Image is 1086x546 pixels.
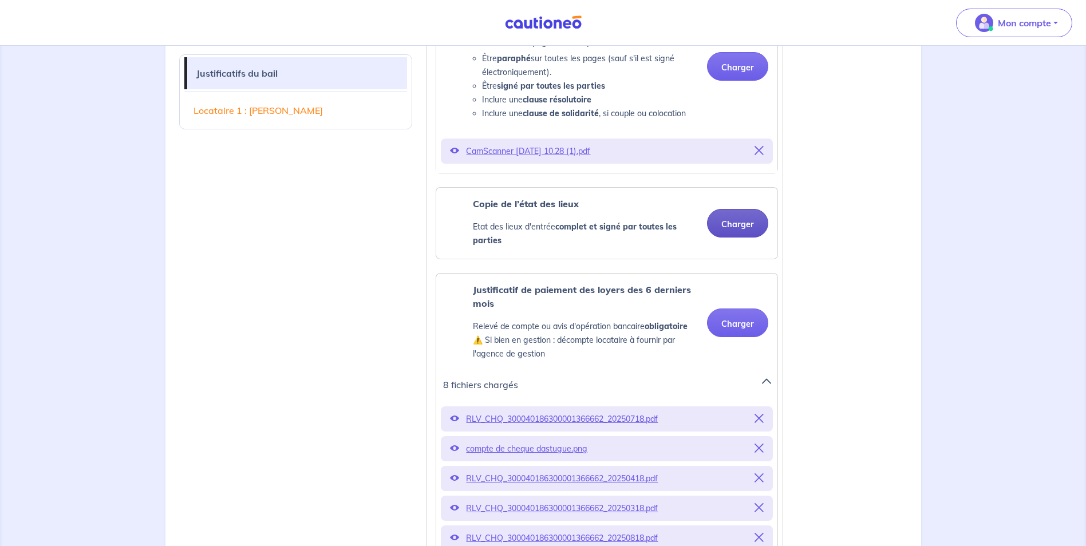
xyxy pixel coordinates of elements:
[466,500,748,516] p: RLV_CHQ_300040186300001366662_20250318.pdf
[443,377,748,393] p: 8 fichiers chargés
[482,93,698,106] li: Inclure une
[497,81,605,91] strong: signé par toutes les parties
[500,15,586,30] img: Cautioneo
[482,79,698,93] li: Être
[707,52,768,81] button: Charger
[998,16,1051,30] p: Mon compte
[429,377,784,402] div: 8 fichiers chargés
[523,94,591,105] strong: clause résolutoire
[450,143,459,159] button: Voir
[523,108,599,118] strong: clause de solidarité
[466,470,748,486] p: RLV_CHQ_300040186300001366662_20250418.pdf
[466,143,748,159] p: CamScanner [DATE] 10.28 (1).pdf
[956,9,1072,37] button: illu_account_valid_menu.svgMon compte
[436,187,778,259] div: categoryName: inventory-upon-arrival-landlord, userCategory: lessor
[482,52,698,79] li: Être sur toutes les pages (sauf s'il est signé électroniquement).
[187,57,408,89] a: Justificatifs du bail
[450,441,459,457] button: Voir
[755,470,764,486] button: Supprimer
[450,470,459,486] button: Voir
[473,284,691,309] strong: Justificatif de paiement des loyers des 6 derniers mois
[473,221,677,246] strong: complet et signé par toutes les parties
[975,14,993,32] img: illu_account_valid_menu.svg
[755,441,764,457] button: Supprimer
[473,319,698,361] p: Relevé de compte ou avis d'opération bancaire ⚠️ Si bien en gestion : décompte locataire à fourni...
[436,3,778,173] div: categoryName: residential-lease-landlord, userCategory: lessor
[755,143,764,159] button: Supprimer
[466,530,748,546] p: RLV_CHQ_300040186300001366662_20250818.pdf
[466,441,748,457] p: compte de cheque dastugue.png
[645,321,688,331] strong: obligatoire
[473,198,579,209] strong: Copie de l’état des lieux
[473,220,698,247] p: Etat des lieux d'entrée
[707,209,768,238] button: Charger
[450,411,459,427] button: Voir
[497,53,531,64] strong: paraphé
[755,411,764,427] button: Supprimer
[707,308,768,337] button: Charger
[450,530,459,546] button: Voir
[466,411,748,427] p: RLV_CHQ_300040186300001366662_20250718.pdf
[184,94,408,126] a: Locataire 1 : [PERSON_NAME]
[755,530,764,546] button: Supprimer
[450,500,459,516] button: Voir
[755,500,764,516] button: Supprimer
[482,106,698,120] li: Inclure une , si couple ou colocation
